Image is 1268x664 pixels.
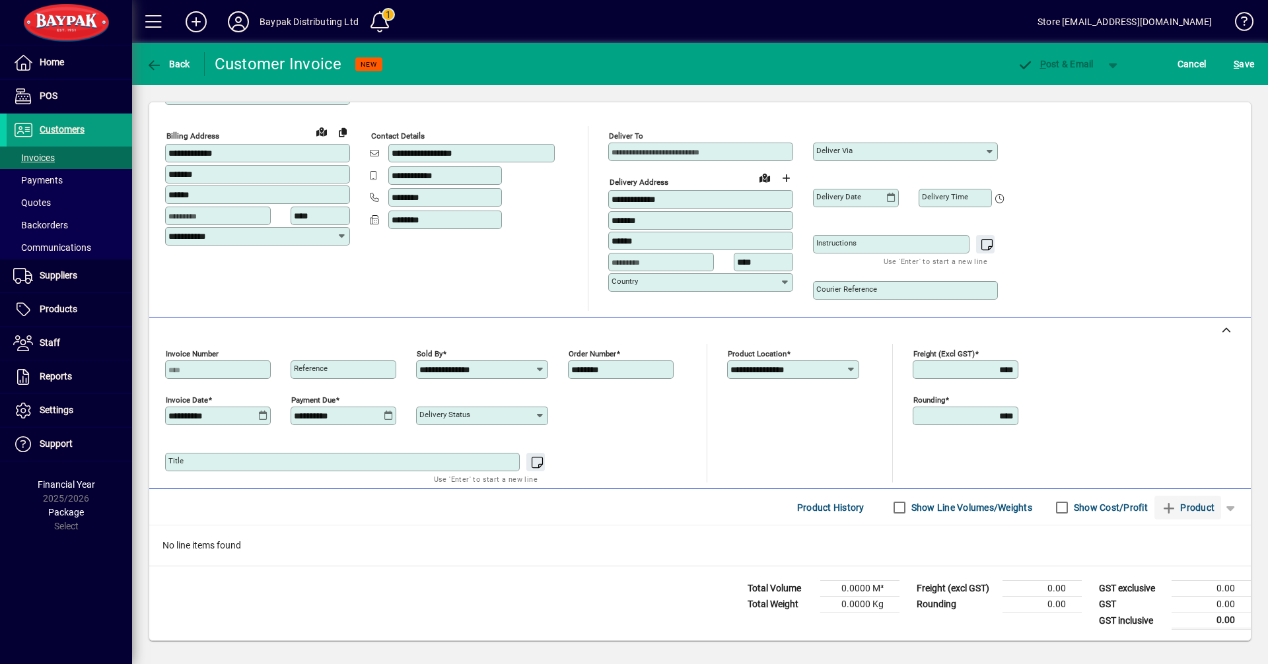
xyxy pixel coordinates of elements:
td: GST [1092,597,1172,613]
a: Suppliers [7,259,132,292]
app-page-header-button: Back [132,52,205,76]
span: Customers [40,124,85,135]
a: Knowledge Base [1225,3,1251,46]
td: Freight (excl GST) [910,581,1003,597]
mat-label: Delivery date [816,192,861,201]
span: Product History [797,497,864,518]
td: Total Volume [741,581,820,597]
td: 0.00 [1003,597,1082,613]
div: Customer Invoice [215,53,342,75]
a: POS [7,80,132,113]
mat-label: Invoice date [166,395,208,405]
span: Backorders [13,220,68,230]
a: Settings [7,394,132,427]
mat-label: Country [612,277,638,286]
a: Support [7,428,132,461]
span: Financial Year [38,479,95,490]
mat-label: Sold by [417,349,442,358]
a: Staff [7,327,132,360]
mat-label: Deliver via [816,146,853,155]
mat-label: Deliver To [609,131,643,141]
span: Communications [13,242,91,253]
button: Choose address [775,168,796,189]
mat-label: Delivery time [922,192,968,201]
label: Show Cost/Profit [1071,501,1148,514]
a: Backorders [7,214,132,236]
mat-label: Courier Reference [816,284,877,294]
button: Product History [792,496,870,519]
mat-label: Rounding [913,395,945,405]
button: Cancel [1174,52,1210,76]
span: S [1234,59,1239,69]
button: Post & Email [1010,52,1100,76]
span: Products [40,304,77,314]
button: Add [175,10,217,34]
mat-label: Title [168,456,184,465]
a: Home [7,46,132,79]
button: Profile [217,10,260,34]
a: Products [7,293,132,326]
div: No line items found [149,525,1251,566]
button: Save [1230,52,1257,76]
span: Staff [40,337,60,348]
td: 0.00 [1172,597,1251,613]
a: Communications [7,236,132,259]
mat-label: Invoice number [166,349,219,358]
td: Rounding [910,597,1003,613]
span: Cancel [1178,53,1207,75]
span: ost & Email [1017,59,1094,69]
td: 0.00 [1003,581,1082,597]
a: Payments [7,169,132,191]
td: 0.00 [1172,613,1251,629]
td: 0.0000 Kg [820,597,899,613]
span: Back [146,59,190,69]
a: Invoices [7,147,132,169]
span: Quotes [13,197,51,208]
span: ave [1234,53,1254,75]
a: View on map [754,167,775,188]
mat-label: Instructions [816,238,857,248]
td: 0.0000 M³ [820,581,899,597]
span: Product [1161,497,1215,518]
span: Package [48,507,84,517]
span: Invoices [13,152,55,163]
div: Store [EMAIL_ADDRESS][DOMAIN_NAME] [1038,11,1212,32]
mat-hint: Use 'Enter' to start a new line [884,253,987,269]
mat-label: Order number [569,349,616,358]
span: Suppliers [40,270,77,281]
td: 0.00 [1172,581,1251,597]
mat-label: Payment due [291,395,335,405]
td: GST exclusive [1092,581,1172,597]
a: Quotes [7,191,132,214]
span: Settings [40,405,73,415]
mat-label: Reference [294,364,328,373]
span: Reports [40,371,72,382]
button: Product [1154,496,1221,519]
span: Payments [13,175,63,185]
button: Back [143,52,194,76]
a: View on map [311,121,332,142]
span: Home [40,57,64,67]
mat-label: Freight (excl GST) [913,349,975,358]
button: Copy to Delivery address [332,121,353,143]
mat-hint: Use 'Enter' to start a new line [434,471,538,486]
div: Baypak Distributing Ltd [260,11,359,32]
label: Show Line Volumes/Weights [909,501,1032,514]
span: Support [40,438,73,449]
span: P [1040,59,1046,69]
a: Reports [7,360,132,393]
td: GST inclusive [1092,613,1172,629]
span: NEW [361,60,377,69]
span: POS [40,90,57,101]
mat-label: Delivery status [419,410,470,419]
mat-label: Product location [728,349,787,358]
td: Total Weight [741,597,820,613]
